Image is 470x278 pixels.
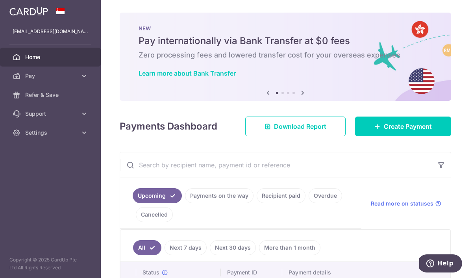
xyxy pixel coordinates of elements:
a: Overdue [309,188,342,203]
span: Settings [25,129,77,137]
iframe: Opens a widget where you can find more information [419,254,462,274]
a: Create Payment [355,117,451,136]
p: [EMAIL_ADDRESS][DOMAIN_NAME] [13,28,88,35]
h6: Zero processing fees and lowered transfer cost for your overseas expenses [139,50,432,60]
span: Status [142,269,159,276]
a: Payments on the way [185,188,254,203]
span: Home [25,53,77,61]
span: Support [25,110,77,118]
a: Cancelled [136,207,173,222]
span: Download Report [274,122,326,131]
a: More than 1 month [259,240,320,255]
h5: Pay internationally via Bank Transfer at $0 fees [139,35,432,47]
p: NEW [139,25,432,32]
a: Read more on statuses [371,200,441,208]
span: Create Payment [384,122,432,131]
span: Read more on statuses [371,200,433,208]
img: Bank transfer banner [120,13,451,101]
span: Pay [25,72,77,80]
h4: Payments Dashboard [120,119,217,133]
a: Upcoming [133,188,182,203]
span: Refer & Save [25,91,77,99]
a: All [133,240,161,255]
a: Next 7 days [165,240,207,255]
a: Next 30 days [210,240,256,255]
input: Search by recipient name, payment id or reference [120,152,432,178]
img: CardUp [9,6,48,16]
a: Recipient paid [257,188,305,203]
a: Learn more about Bank Transfer [139,69,236,77]
a: Download Report [245,117,346,136]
